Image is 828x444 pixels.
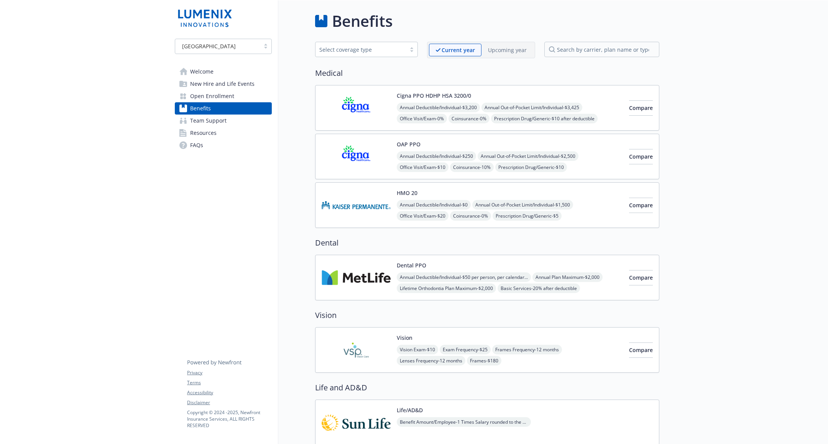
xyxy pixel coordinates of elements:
span: Lifetime Orthodontia Plan Maximum - $2,000 [397,283,496,293]
span: Resources [190,127,217,139]
span: Frames Frequency - 12 months [492,345,562,354]
button: HMO 20 [397,189,417,197]
span: Compare [629,202,653,209]
span: Office Visit/Exam - $10 [397,162,449,172]
span: Compare [629,274,653,281]
span: [GEOGRAPHIC_DATA] [179,42,256,50]
a: New Hire and Life Events [175,78,272,90]
h2: Life and AD&D [315,382,659,393]
span: Open Enrollment [190,90,234,102]
a: Terms [187,379,271,386]
button: Compare [629,198,653,213]
span: Annual Out-of-Pocket Limit/Individual - $1,500 [472,200,573,210]
span: New Hire and Life Events [190,78,255,90]
img: Kaiser Permanente Insurance Company carrier logo [322,189,391,221]
span: Team Support [190,115,227,127]
button: Vision [397,334,412,342]
img: CIGNA carrier logo [322,140,391,173]
span: Prescription Drug/Generic - $10 [495,162,567,172]
a: Open Enrollment [175,90,272,102]
span: Annual Deductible/Individual - $3,200 [397,103,480,112]
span: Coinsurance - 10% [450,162,494,172]
a: Disclaimer [187,399,271,406]
h2: Medical [315,67,659,79]
button: Compare [629,270,653,285]
a: Privacy [187,369,271,376]
span: Office Visit/Exam - 0% [397,114,447,123]
button: Life/AD&D [397,406,423,414]
span: Compare [629,153,653,160]
span: Welcome [190,66,214,78]
button: Compare [629,342,653,358]
a: FAQs [175,139,272,151]
div: Select coverage type [319,46,402,54]
input: search by carrier, plan name or type [544,42,659,57]
span: Compare [629,346,653,354]
span: Annual Deductible/Individual - $0 [397,200,471,210]
button: OAP PPO [397,140,421,148]
span: Annual Out-of-Pocket Limit/Individual - $3,425 [481,103,582,112]
button: Compare [629,100,653,116]
a: Accessibility [187,389,271,396]
span: Vision Exam - $10 [397,345,438,354]
a: Welcome [175,66,272,78]
h1: Benefits [332,10,393,33]
a: Resources [175,127,272,139]
p: Copyright © 2024 - 2025 , Newfront Insurance Services, ALL RIGHTS RESERVED [187,409,271,429]
span: Annual Plan Maximum - $2,000 [532,272,603,282]
span: Prescription Drug/Generic - $5 [493,211,562,221]
span: Compare [629,104,653,111]
span: Frames - $180 [467,356,501,365]
a: Team Support [175,115,272,127]
button: Cigna PPO HDHP HSA 3200/0 [397,92,471,100]
button: Compare [629,149,653,164]
img: Vision Service Plan carrier logo [322,334,391,366]
span: Benefit Amount/Employee - 1 Times Salary rounded to the next higher $1,000 [397,417,531,427]
a: Benefits [175,102,272,115]
span: FAQs [190,139,203,151]
h2: Vision [315,310,659,321]
span: Coinsurance - 0% [450,211,491,221]
span: Annual Deductible/Individual - $250 [397,151,476,161]
span: Office Visit/Exam - $20 [397,211,449,221]
p: Current year [442,46,475,54]
span: Prescription Drug/Generic - $10 after deductible [491,114,598,123]
span: Coinsurance - 0% [449,114,490,123]
img: Sun Life Financial carrier logo [322,406,391,439]
img: Metlife Inc carrier logo [322,261,391,294]
span: Exam Frequency - $25 [440,345,491,354]
span: Annual Out-of-Pocket Limit/Individual - $2,500 [478,151,578,161]
span: Benefits [190,102,211,115]
span: Annual Deductible/Individual - $50 per person, per calendar year [397,272,531,282]
span: [GEOGRAPHIC_DATA] [182,42,236,50]
span: Lenses Frequency - 12 months [397,356,465,365]
img: CIGNA carrier logo [322,92,391,124]
p: Upcoming year [488,46,527,54]
h2: Dental [315,237,659,249]
button: Dental PPO [397,261,426,269]
span: Basic Services - 20% after deductible [498,283,580,293]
